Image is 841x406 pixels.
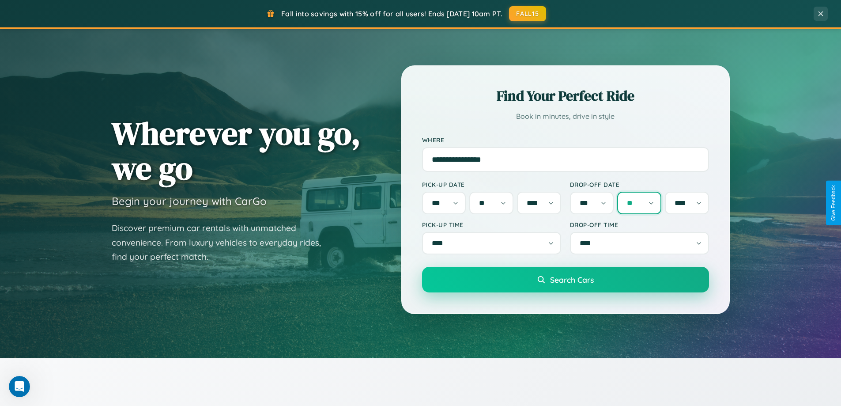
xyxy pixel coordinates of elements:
[112,116,361,186] h1: Wherever you go, we go
[422,86,709,106] h2: Find Your Perfect Ride
[422,221,561,228] label: Pick-up Time
[509,6,546,21] button: FALL15
[422,181,561,188] label: Pick-up Date
[422,110,709,123] p: Book in minutes, drive in style
[570,221,709,228] label: Drop-off Time
[422,136,709,144] label: Where
[422,267,709,292] button: Search Cars
[550,275,594,285] span: Search Cars
[9,376,30,397] iframe: Intercom live chat
[112,221,332,264] p: Discover premium car rentals with unmatched convenience. From luxury vehicles to everyday rides, ...
[830,185,837,221] div: Give Feedback
[570,181,709,188] label: Drop-off Date
[112,194,267,208] h3: Begin your journey with CarGo
[281,9,502,18] span: Fall into savings with 15% off for all users! Ends [DATE] 10am PT.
